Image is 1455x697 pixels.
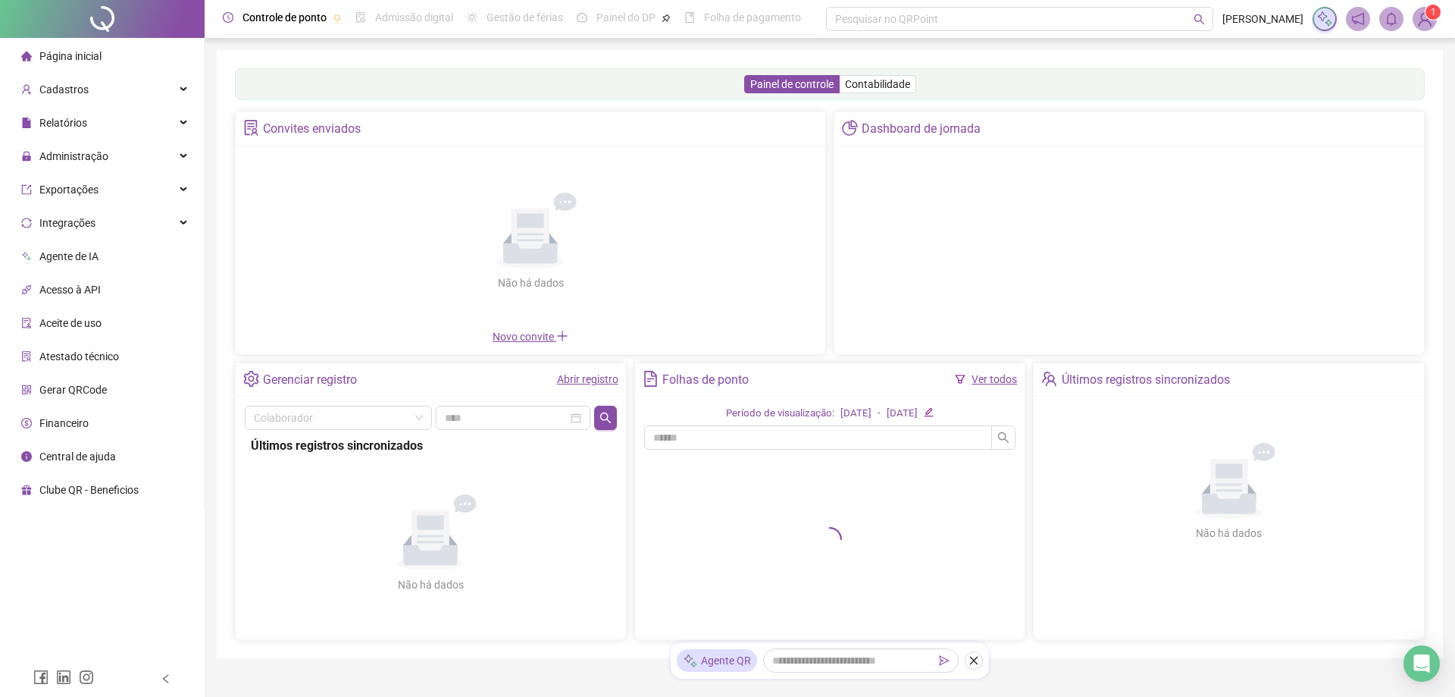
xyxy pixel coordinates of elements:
[643,371,659,387] span: file-text
[39,83,89,96] span: Cadastros
[1041,371,1057,387] span: team
[39,417,89,429] span: Financeiro
[1431,7,1436,17] span: 1
[461,275,600,291] div: Não há dados
[21,385,32,395] span: qrcode
[39,184,99,196] span: Exportações
[662,367,749,393] div: Folhas de ponto
[161,673,171,684] span: left
[263,367,357,393] div: Gerenciar registro
[251,436,611,455] div: Últimos registros sincronizados
[1194,14,1205,25] span: search
[1222,11,1303,27] span: [PERSON_NAME]
[243,120,259,136] span: solution
[1425,5,1441,20] sup: Atualize o seu contato no menu Meus Dados
[815,525,844,554] span: loading
[1385,12,1398,26] span: bell
[39,150,108,162] span: Administração
[862,116,981,142] div: Dashboard de jornada
[21,318,32,328] span: audit
[79,670,94,685] span: instagram
[21,118,32,128] span: file
[39,217,95,229] span: Integrações
[39,250,99,262] span: Agente de IA
[493,331,568,343] span: Novo convite
[21,84,32,95] span: user-add
[972,373,1017,385] a: Ver todos
[968,655,979,666] span: close
[596,11,656,24] span: Painel do DP
[21,485,32,495] span: gift
[878,406,881,422] div: -
[39,317,102,329] span: Aceite de uso
[1403,645,1440,682] div: Open Intercom Messenger
[21,51,32,61] span: home
[887,406,918,422] div: [DATE]
[924,407,934,417] span: edit
[355,12,366,23] span: file-done
[1316,11,1333,27] img: sparkle-icon.fc2bf0ac1784a2077858766a79e2daf3.svg
[56,670,71,685] span: linkedin
[375,11,453,24] span: Admissão digital
[242,11,327,24] span: Controle de ponto
[33,670,48,685] span: facebook
[333,14,342,23] span: pushpin
[361,576,500,593] div: Não há dados
[842,120,858,136] span: pie-chart
[677,649,757,672] div: Agente QR
[1351,12,1365,26] span: notification
[684,12,695,23] span: book
[955,374,965,385] span: filter
[39,350,119,363] span: Atestado técnico
[939,655,950,666] span: send
[223,12,233,23] span: clock-circle
[39,484,139,496] span: Clube QR - Beneficios
[21,218,32,228] span: sync
[21,151,32,162] span: lock
[21,284,32,295] span: api
[1062,367,1230,393] div: Últimos registros sincronizados
[577,12,587,23] span: dashboard
[599,412,612,424] span: search
[467,12,477,23] span: sun
[487,11,563,24] span: Gestão de férias
[39,284,101,296] span: Acesso à API
[662,14,671,23] span: pushpin
[704,11,801,24] span: Folha de pagamento
[556,330,568,342] span: plus
[840,406,871,422] div: [DATE]
[21,451,32,462] span: info-circle
[845,78,910,90] span: Contabilidade
[21,418,32,429] span: dollar
[1413,8,1436,30] img: 37765
[39,117,87,129] span: Relatórios
[21,351,32,362] span: solution
[726,406,834,422] div: Período de visualização:
[39,50,102,62] span: Página inicial
[21,184,32,195] span: export
[243,371,259,387] span: setting
[263,116,361,142] div: Convites enviados
[1159,525,1299,542] div: Não há dados
[39,384,107,396] span: Gerar QRCode
[750,78,834,90] span: Painel de controle
[683,653,698,669] img: sparkle-icon.fc2bf0ac1784a2077858766a79e2daf3.svg
[557,373,618,385] a: Abrir registro
[997,432,1009,444] span: search
[39,451,116,463] span: Central de ajuda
